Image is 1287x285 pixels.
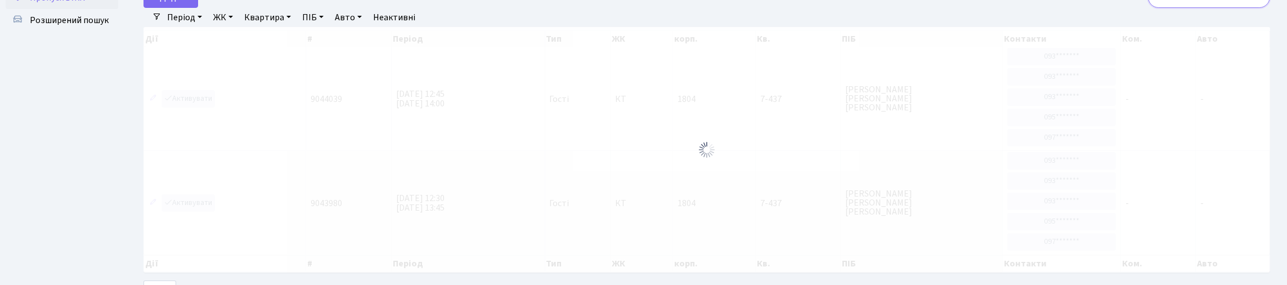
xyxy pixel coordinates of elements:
[163,8,207,27] a: Період
[30,14,109,26] span: Розширений пошук
[369,8,420,27] a: Неактивні
[209,8,237,27] a: ЖК
[298,8,328,27] a: ПІБ
[6,9,118,32] a: Розширений пошук
[698,141,716,159] img: Обробка...
[240,8,295,27] a: Квартира
[330,8,366,27] a: Авто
